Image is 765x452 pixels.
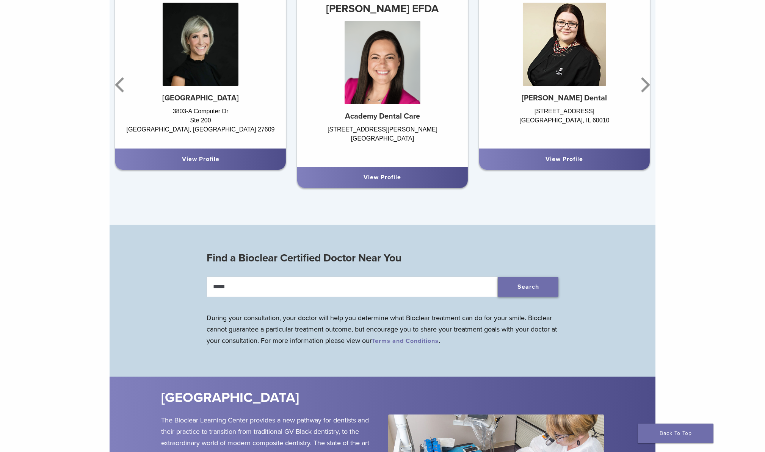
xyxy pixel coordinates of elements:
a: View Profile [364,174,401,181]
strong: [PERSON_NAME] Dental [522,94,607,103]
button: Next [636,62,652,108]
a: Back To Top [638,424,713,443]
img: Dr. Agnieszka Iwaszczyszyn [523,3,606,86]
h2: [GEOGRAPHIC_DATA] [161,389,428,407]
img: Dr. Anna Abernethy [163,3,238,86]
a: View Profile [546,155,583,163]
a: View Profile [182,155,219,163]
strong: Academy Dental Care [345,112,420,121]
img: Dr. Chelsea Gonzales & Jeniffer Segura EFDA [345,21,420,104]
div: 3803-A Computer Dr Ste 200 [GEOGRAPHIC_DATA], [GEOGRAPHIC_DATA] 27609 [115,107,286,141]
a: Terms and Conditions [372,337,439,345]
div: [STREET_ADDRESS] [GEOGRAPHIC_DATA], IL 60010 [479,107,650,141]
button: Previous [113,62,129,108]
div: [STREET_ADDRESS][PERSON_NAME] [GEOGRAPHIC_DATA] [297,125,468,159]
h3: Find a Bioclear Certified Doctor Near You [207,249,558,267]
strong: [GEOGRAPHIC_DATA] [162,94,239,103]
p: During your consultation, your doctor will help you determine what Bioclear treatment can do for ... [207,312,558,346]
button: Search [498,277,558,297]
